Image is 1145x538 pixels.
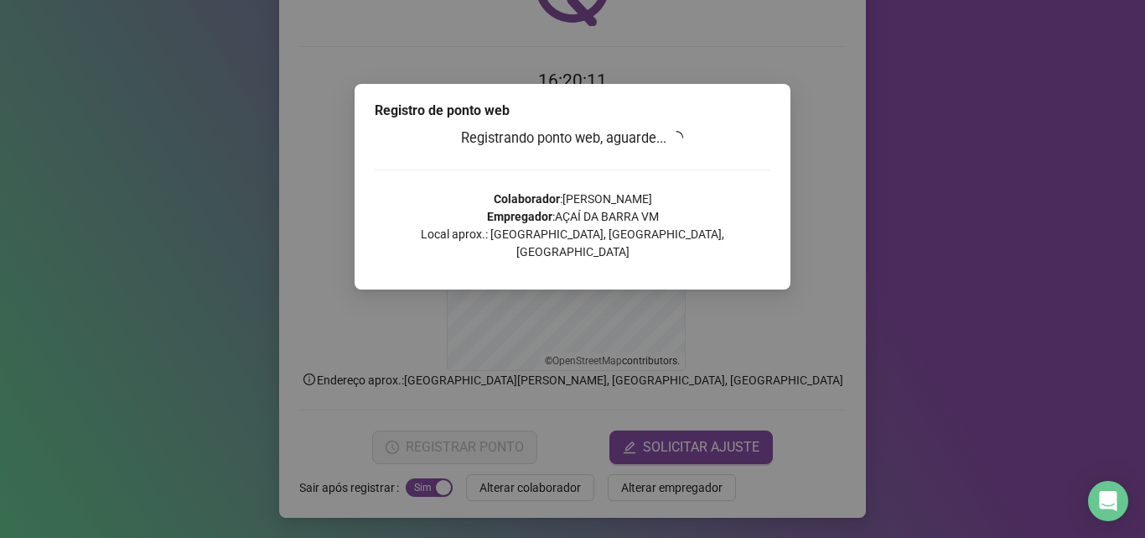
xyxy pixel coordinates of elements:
[375,128,770,149] h3: Registrando ponto web, aguarde...
[375,191,770,261] p: : [PERSON_NAME] : AÇAÍ DA BARRA VM Local aprox.: [GEOGRAPHIC_DATA], [GEOGRAPHIC_DATA], [GEOGRAPHI...
[1088,481,1128,521] div: Open Intercom Messenger
[375,101,770,121] div: Registro de ponto web
[668,128,686,147] span: loading
[487,210,552,223] strong: Empregador
[494,192,560,206] strong: Colaborador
